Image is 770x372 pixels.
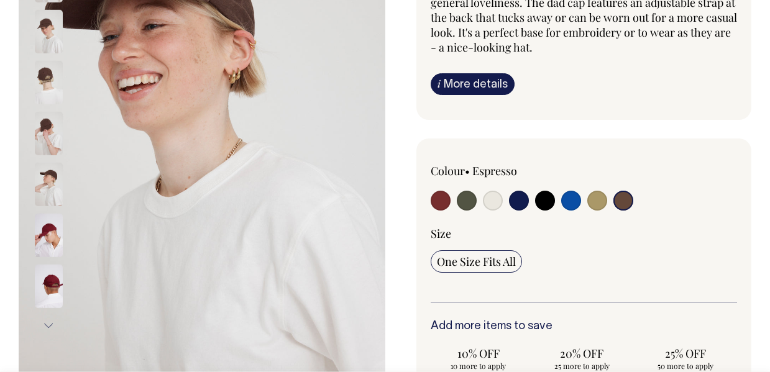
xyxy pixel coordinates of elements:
span: i [438,77,441,90]
span: 10% OFF [437,346,520,361]
input: One Size Fits All [431,250,522,273]
img: espresso [35,163,63,206]
span: 20% OFF [540,346,623,361]
img: espresso [35,61,63,104]
div: Colour [431,163,553,178]
span: • [465,163,470,178]
img: espresso [35,10,63,53]
button: Next [39,312,58,340]
h6: Add more items to save [431,320,738,333]
span: 25% OFF [643,346,726,361]
img: burgundy [35,214,63,257]
span: 25 more to apply [540,361,623,371]
a: iMore details [431,73,515,95]
span: 10 more to apply [437,361,520,371]
img: espresso [35,112,63,155]
span: One Size Fits All [437,254,516,269]
img: burgundy [35,265,63,308]
label: Espresso [472,163,517,178]
span: 50 more to apply [643,361,726,371]
div: Size [431,226,738,241]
